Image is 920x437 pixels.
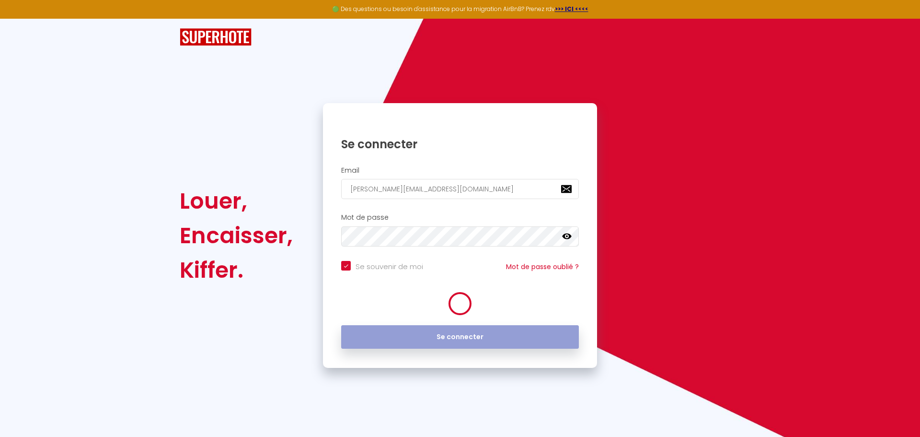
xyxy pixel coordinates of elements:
[180,218,293,253] div: Encaisser,
[506,262,579,272] a: Mot de passe oublié ?
[555,5,588,13] a: >>> ICI <<<<
[341,325,579,349] button: Se connecter
[341,179,579,199] input: Ton Email
[180,184,293,218] div: Louer,
[341,213,579,222] h2: Mot de passe
[180,28,252,46] img: SuperHote logo
[180,253,293,287] div: Kiffer.
[341,166,579,175] h2: Email
[341,137,579,152] h1: Se connecter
